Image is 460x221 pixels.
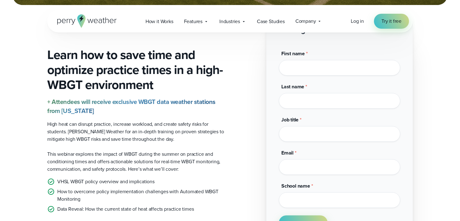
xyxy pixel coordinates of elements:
[47,120,225,143] p: High heat can disrupt practice, increase workload, and create safety risks for students. [PERSON_...
[281,50,305,57] span: First name
[252,15,290,28] a: Case Studies
[281,182,310,189] span: School name
[184,18,202,25] span: Features
[57,188,225,203] p: How to overcome policy implementation challenges with Automated WBGT Monitoring
[351,17,364,25] a: Log in
[47,47,225,92] h3: Learn how to save time and optimize practice times in a high-WBGT environment
[57,178,155,185] p: VHSL WBGT policy overview and implications
[219,18,240,25] span: Industries
[47,150,225,173] p: This webinar explores the impact of WBGT during the summer on practice and conditioning times and...
[281,149,294,156] span: Email
[295,17,316,25] span: Company
[374,14,409,29] a: Try it free
[140,15,179,28] a: How it Works
[47,97,216,115] strong: + Attendees will receive exclusive WBGT data weather stations from [US_STATE]
[146,18,173,25] span: How it Works
[281,116,299,123] span: Job title
[381,17,401,25] span: Try it free
[57,205,194,213] p: Data Reveal: How the current state of heat affects practice times
[257,18,285,25] span: Case Studies
[281,83,304,90] span: Last name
